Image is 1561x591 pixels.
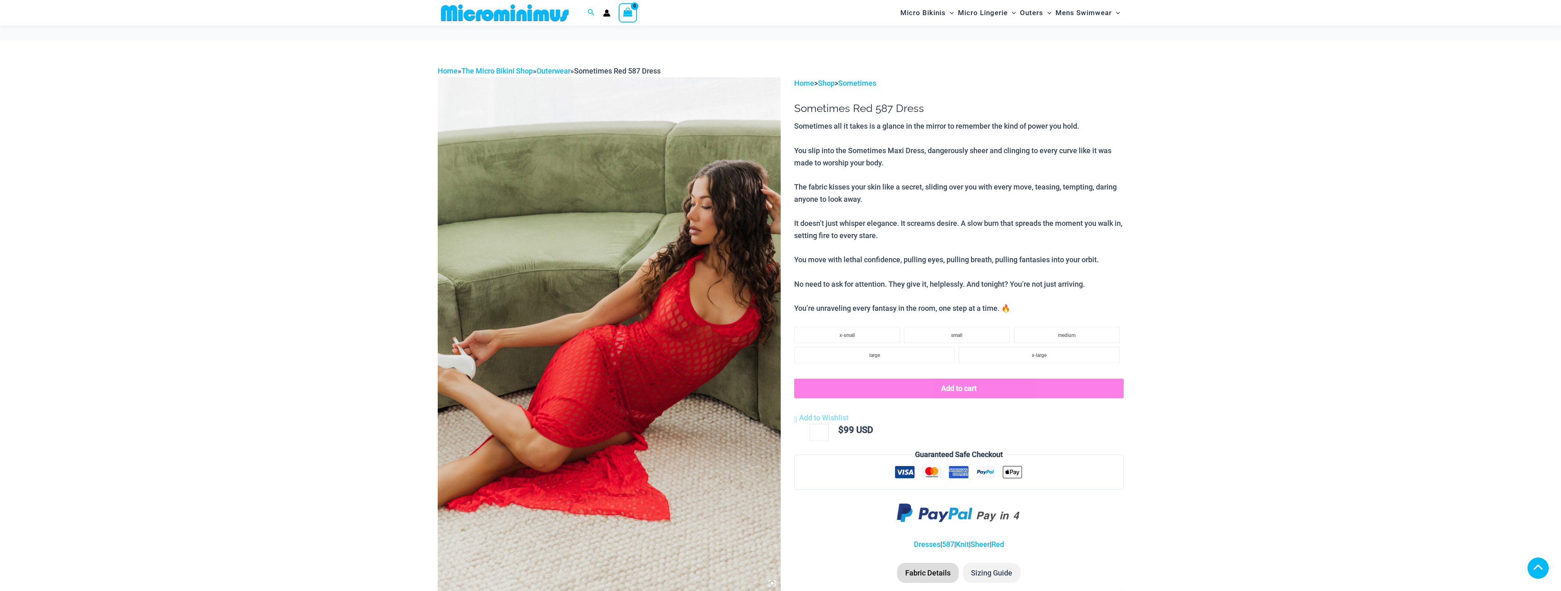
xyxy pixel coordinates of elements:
[904,327,1010,343] li: small
[1018,2,1053,23] a: OutersMenu ToggleMenu Toggle
[794,102,1123,115] h1: Sometimes Red 587 Dress
[951,332,962,338] span: small
[897,1,1124,25] nav: Site Navigation
[794,412,848,424] a: Add to Wishlist
[914,540,940,549] a: Dresses
[912,448,1006,461] legend: Guaranteed Safe Checkout
[799,413,848,422] span: Add to Wishlist
[794,327,900,343] li: x-small
[603,9,610,17] a: Account icon link
[794,347,955,363] li: large
[1056,2,1112,23] span: Mens Swimwear
[1043,2,1051,23] span: Menu Toggle
[794,120,1123,314] p: Sometimes all it takes is a glance in the mirror to remember the kind of power you hold. You slip...
[1008,2,1016,23] span: Menu Toggle
[438,67,458,75] a: Home
[588,8,595,18] a: Search icon link
[461,67,533,75] a: The Micro Bikini Shop
[991,540,1004,549] a: Red
[1014,327,1120,343] li: medium
[438,67,661,75] span: » » »
[810,424,829,441] input: Product quantity
[869,352,880,358] span: large
[840,332,855,338] span: x-small
[1053,2,1122,23] a: Mens SwimwearMenu ToggleMenu Toggle
[838,79,876,87] a: Sometimes
[794,79,814,87] a: Home
[900,2,946,23] span: Micro Bikinis
[956,2,1018,23] a: Micro LingerieMenu ToggleMenu Toggle
[1020,2,1043,23] span: Outers
[959,347,1119,363] li: x-large
[794,379,1123,398] button: Add to cart
[794,538,1123,551] p: | | | |
[942,540,954,549] a: 587
[794,77,1123,89] p: > >
[438,4,572,22] img: MM SHOP LOGO FLAT
[818,79,835,87] a: Shop
[897,563,959,583] li: Fabric Details
[838,425,844,435] span: $
[574,67,661,75] span: Sometimes Red 587 Dress
[537,67,570,75] a: Outerwear
[963,563,1020,583] li: Sizing Guide
[838,425,873,435] bdi: 99 USD
[898,2,956,23] a: Micro BikinisMenu ToggleMenu Toggle
[946,2,954,23] span: Menu Toggle
[1058,332,1076,338] span: medium
[619,3,637,22] a: View Shopping Cart, empty
[958,2,1008,23] span: Micro Lingerie
[1032,352,1047,358] span: x-large
[956,540,969,549] a: Knit
[971,540,990,549] a: Sheer
[1112,2,1120,23] span: Menu Toggle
